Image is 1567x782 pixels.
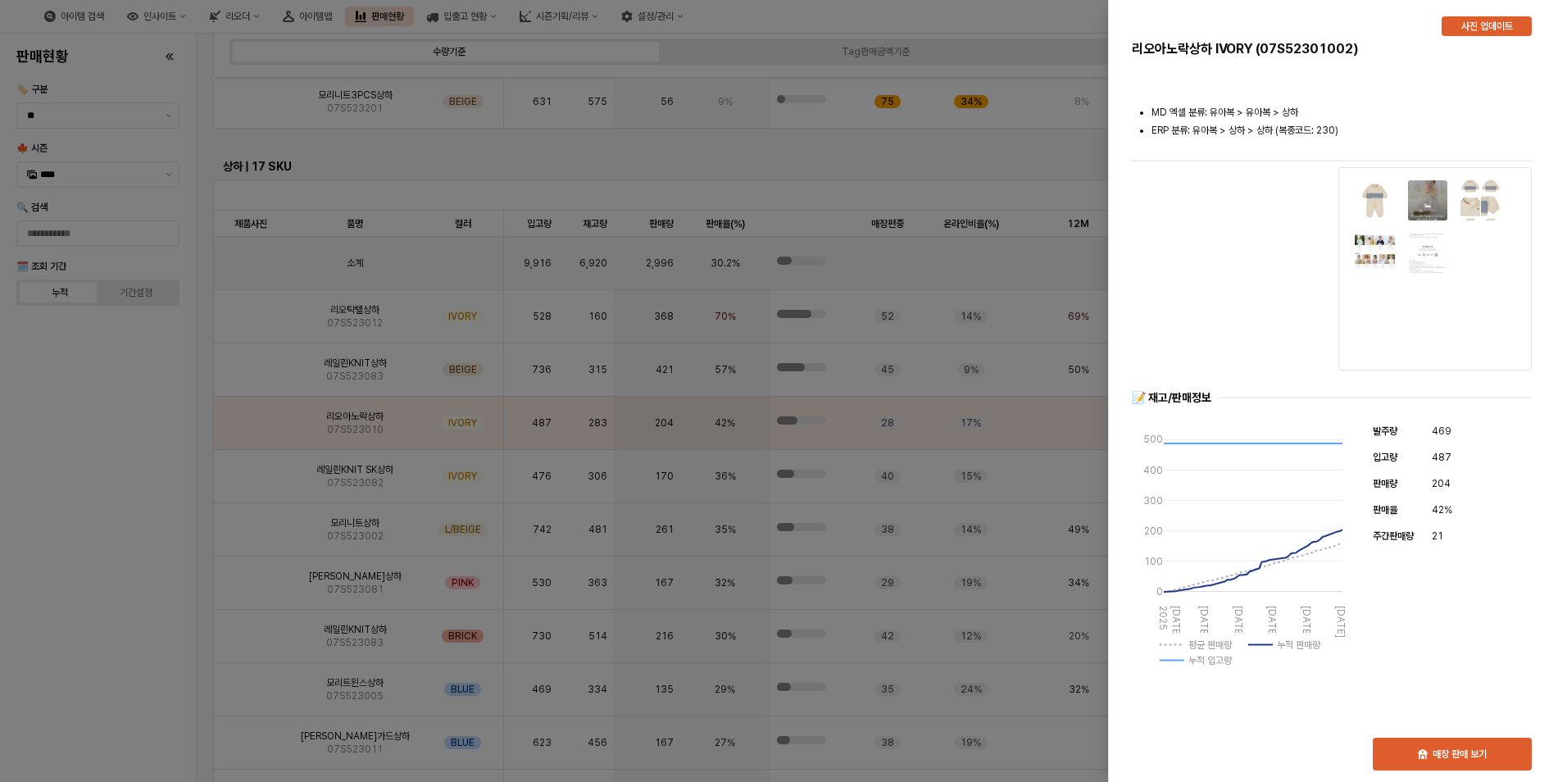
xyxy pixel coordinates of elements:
[1433,748,1487,761] p: 매장 판매 보기
[1461,20,1513,33] p: 사진 업데이트
[1373,738,1532,771] button: 매장 판매 보기
[1432,502,1452,518] span: 42%
[1432,528,1443,544] span: 21
[1432,423,1451,439] span: 469
[1132,390,1211,406] div: 📝 재고/판매정보
[1432,475,1451,492] span: 204
[1373,530,1414,542] span: 주간판매량
[1442,16,1532,36] button: 사진 업데이트
[1151,105,1532,120] li: MD 엑셀 분류: 유아복 > 유아복 > 상하
[1373,425,1397,437] span: 발주량
[1432,449,1451,466] span: 487
[1373,478,1397,489] span: 판매량
[1373,504,1397,516] span: 판매율
[1132,41,1428,57] h5: 리오아노락상하 IVORY (07S52301002)
[1151,123,1532,138] li: ERP 분류: 유아복 > 상하 > 상하 (복종코드: 230)
[1373,452,1397,463] span: 입고량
